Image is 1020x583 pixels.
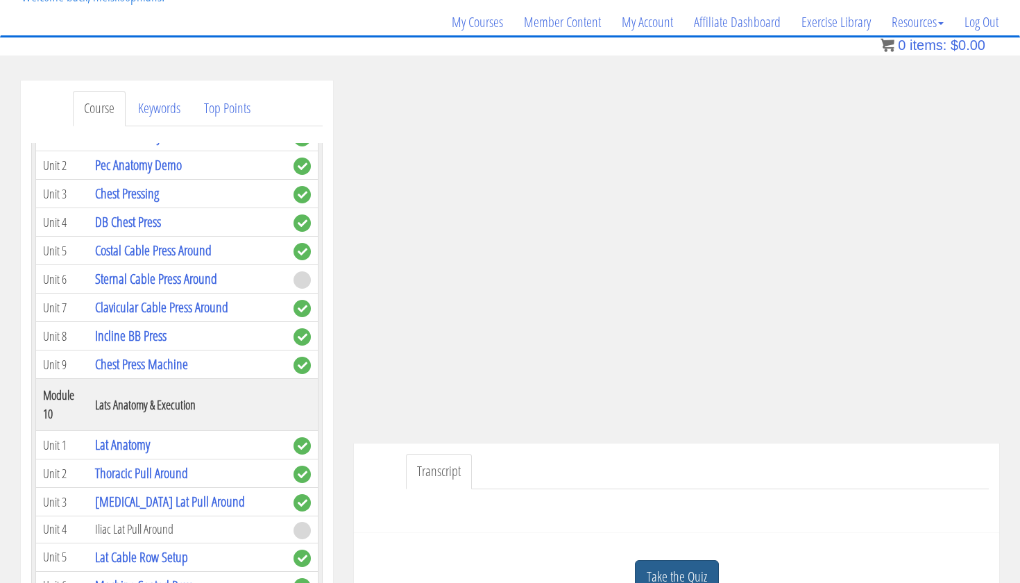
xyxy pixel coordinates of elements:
[951,37,985,53] bdi: 0.00
[95,464,188,482] a: Thoracic Pull Around
[36,237,88,265] td: Unit 5
[95,155,182,174] a: Pec Anatomy Demo
[36,322,88,350] td: Unit 8
[36,543,88,571] td: Unit 5
[294,357,311,374] span: complete
[951,37,958,53] span: $
[36,294,88,322] td: Unit 7
[95,435,150,454] a: Lat Anatomy
[95,298,228,316] a: Clavicular Cable Press Around
[36,350,88,379] td: Unit 9
[73,91,126,126] a: Course
[36,516,88,543] td: Unit 4
[95,212,161,231] a: DB Chest Press
[294,158,311,175] span: complete
[294,494,311,512] span: complete
[294,550,311,567] span: complete
[898,37,906,53] span: 0
[294,466,311,483] span: complete
[36,180,88,208] td: Unit 3
[36,208,88,237] td: Unit 4
[88,516,287,543] td: Iliac Lat Pull Around
[36,459,88,488] td: Unit 2
[95,241,212,260] a: Costal Cable Press Around
[294,214,311,232] span: complete
[95,184,159,203] a: Chest Pressing
[95,355,188,373] a: Chest Press Machine
[95,269,217,288] a: Sternal Cable Press Around
[95,492,245,511] a: [MEDICAL_DATA] Lat Pull Around
[36,488,88,516] td: Unit 3
[881,38,894,52] img: icon11.png
[193,91,262,126] a: Top Points
[95,548,188,566] a: Lat Cable Row Setup
[127,91,192,126] a: Keywords
[294,243,311,260] span: complete
[406,454,472,489] a: Transcript
[881,37,985,53] a: 0 items: $0.00
[294,328,311,346] span: complete
[910,37,946,53] span: items:
[294,300,311,317] span: complete
[36,151,88,180] td: Unit 2
[294,186,311,203] span: complete
[294,437,311,455] span: complete
[95,326,167,345] a: Incline BB Press
[36,431,88,459] td: Unit 1
[88,379,287,431] th: Lats Anatomy & Execution
[36,379,88,431] th: Module 10
[36,265,88,294] td: Unit 6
